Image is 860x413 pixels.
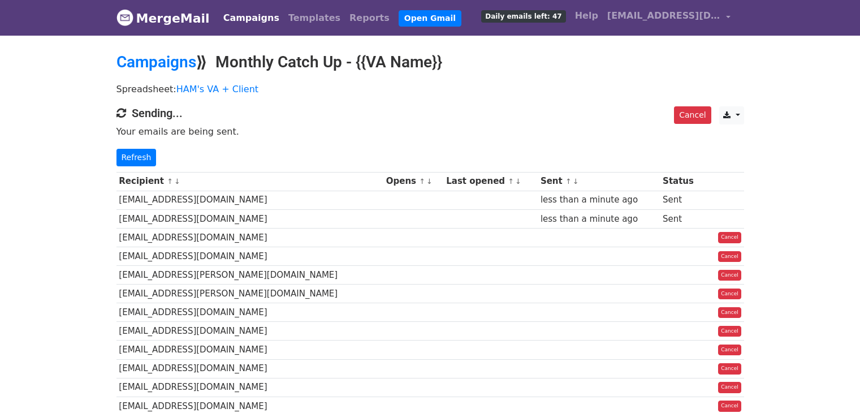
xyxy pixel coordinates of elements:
[573,177,579,186] a: ↓
[116,53,744,72] h2: ⟫ Monthly Catch Up - {{VA Name}}
[116,172,383,191] th: Recipient
[674,106,711,124] a: Cancel
[541,213,658,226] div: less than a minute ago
[116,9,133,26] img: MergeMail logo
[718,401,741,412] a: Cancel
[718,289,741,300] a: Cancel
[116,378,383,397] td: [EMAIL_ADDRESS][DOMAIN_NAME]
[718,307,741,319] a: Cancel
[660,172,703,191] th: Status
[116,191,383,209] td: [EMAIL_ADDRESS][DOMAIN_NAME]
[219,7,284,29] a: Campaigns
[116,228,383,247] td: [EMAIL_ADDRESS][DOMAIN_NAME]
[345,7,394,29] a: Reports
[116,53,196,71] a: Campaigns
[116,6,210,30] a: MergeMail
[477,5,570,27] a: Daily emails left: 47
[541,193,658,206] div: less than a minute ago
[718,270,741,281] a: Cancel
[399,10,461,27] a: Open Gmail
[116,341,383,359] td: [EMAIL_ADDRESS][DOMAIN_NAME]
[116,359,383,378] td: [EMAIL_ADDRESS][DOMAIN_NAME]
[565,177,572,186] a: ↑
[571,5,603,27] a: Help
[116,126,744,137] p: Your emails are being sent.
[515,177,521,186] a: ↓
[116,83,744,95] p: Spreadsheet:
[426,177,433,186] a: ↓
[116,322,383,341] td: [EMAIL_ADDRESS][DOMAIN_NAME]
[660,191,703,209] td: Sent
[116,285,383,303] td: [EMAIL_ADDRESS][PERSON_NAME][DOMAIN_NAME]
[718,251,741,263] a: Cancel
[176,84,258,94] a: HAM's VA + Client
[607,9,720,23] span: [EMAIL_ADDRESS][DOMAIN_NAME]
[116,266,383,285] td: [EMAIL_ADDRESS][PERSON_NAME][DOMAIN_NAME]
[481,10,565,23] span: Daily emails left: 47
[116,106,744,120] h4: Sending...
[508,177,514,186] a: ↑
[116,209,383,228] td: [EMAIL_ADDRESS][DOMAIN_NAME]
[383,172,444,191] th: Opens
[174,177,180,186] a: ↓
[718,232,741,243] a: Cancel
[419,177,425,186] a: ↑
[284,7,345,29] a: Templates
[718,363,741,375] a: Cancel
[718,345,741,356] a: Cancel
[718,326,741,337] a: Cancel
[603,5,735,31] a: [EMAIL_ADDRESS][DOMAIN_NAME]
[116,303,383,322] td: [EMAIL_ADDRESS][DOMAIN_NAME]
[718,382,741,393] a: Cancel
[167,177,173,186] a: ↑
[660,209,703,228] td: Sent
[538,172,660,191] th: Sent
[116,247,383,265] td: [EMAIL_ADDRESS][DOMAIN_NAME]
[443,172,538,191] th: Last opened
[116,149,157,166] a: Refresh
